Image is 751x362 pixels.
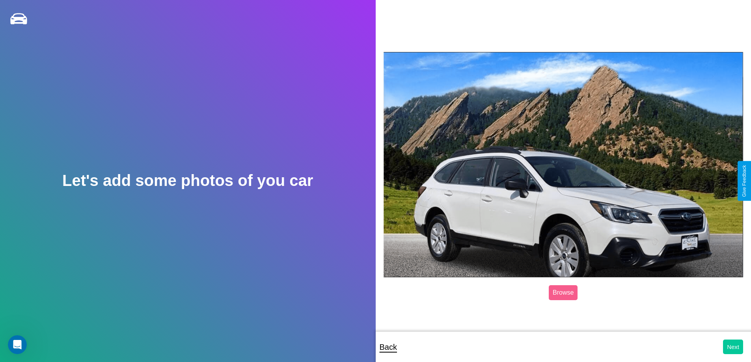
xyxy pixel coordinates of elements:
label: Browse [549,285,578,300]
p: Back [380,340,397,354]
h2: Let's add some photos of you car [62,172,313,189]
button: Next [723,340,743,354]
div: Give Feedback [742,165,747,197]
img: posted [384,52,744,277]
iframe: Intercom live chat [8,335,27,354]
